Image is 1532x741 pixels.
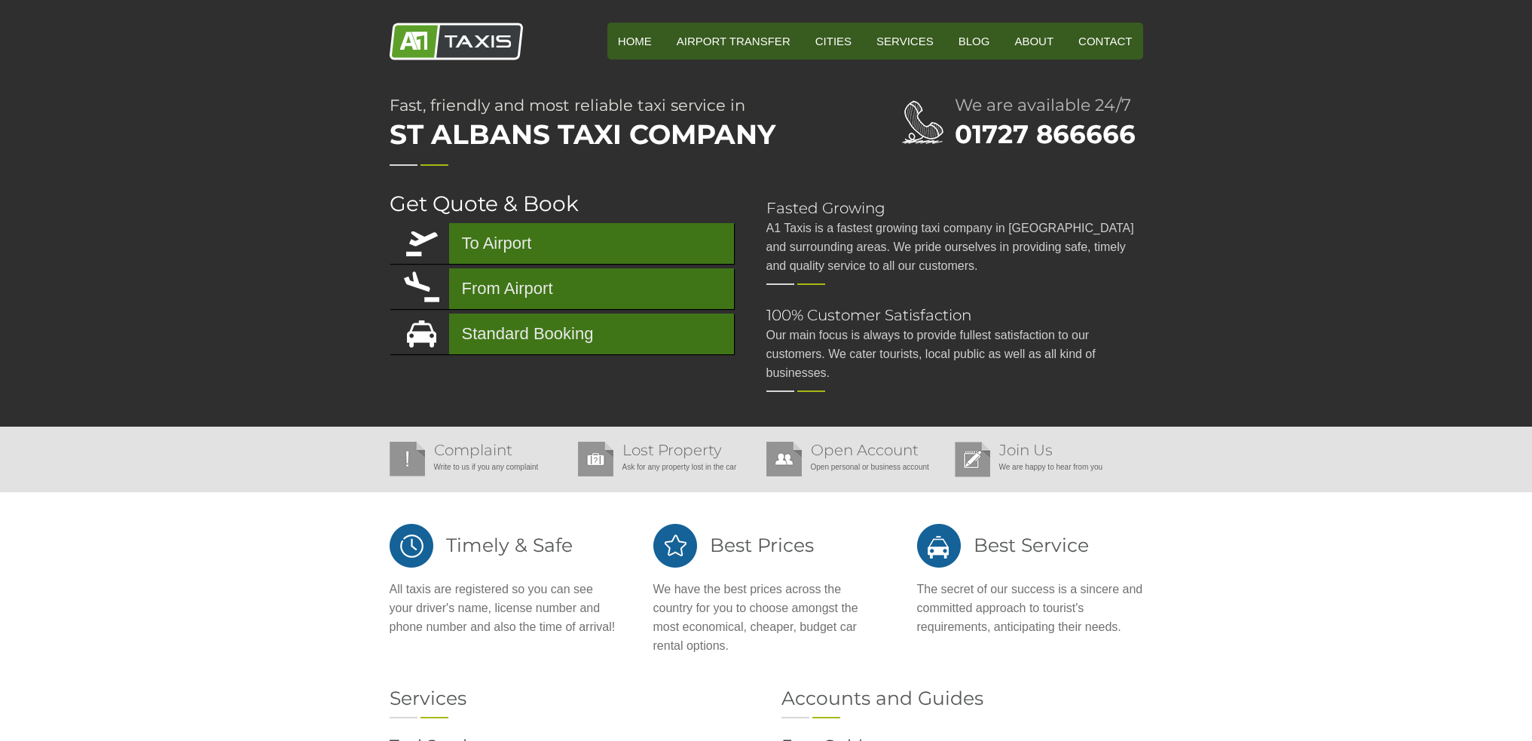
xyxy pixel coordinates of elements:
[955,458,1136,476] p: We are happy to hear from you
[811,441,919,459] a: Open Account
[390,23,523,60] img: A1 Taxis
[390,442,425,476] img: Complaint
[607,23,662,60] a: HOME
[766,326,1143,382] p: Our main focus is always to provide fullest satisfaction to our customers. We cater tourists, loc...
[1004,23,1064,60] a: About
[917,580,1143,636] p: The secret of our success is a sincere and committed approach to tourist's requirements, anticipa...
[766,219,1143,275] p: A1 Taxis is a fastest growing taxi company in [GEOGRAPHIC_DATA] and surrounding areas. We pride o...
[578,458,759,476] p: Ask for any property lost in the car
[578,442,613,476] img: Lost Property
[390,522,616,568] h2: Timely & Safe
[390,113,842,155] span: St Albans Taxi Company
[653,580,879,655] p: We have the best prices across the country for you to choose amongst the most economical, cheaper...
[917,522,1143,568] h2: Best Service
[766,442,802,476] img: Open Account
[390,689,751,708] h2: Services
[434,441,512,459] a: Complaint
[390,458,570,476] p: Write to us if you any complaint
[666,23,801,60] a: Airport Transfer
[1068,23,1142,60] a: Contact
[766,201,1143,216] h2: Fasted Growing
[955,97,1143,114] h2: We are available 24/7
[653,522,879,568] h2: Best Prices
[781,689,1143,708] h2: Accounts and Guides
[622,441,722,459] a: Lost Property
[948,23,1001,60] a: Blog
[955,118,1136,150] a: 01727 866666
[390,268,734,309] a: From Airport
[390,97,842,155] h1: Fast, friendly and most reliable taxi service in
[866,23,944,60] a: Services
[955,442,990,477] img: Join Us
[805,23,862,60] a: Cities
[390,314,734,354] a: Standard Booking
[390,223,734,264] a: To Airport
[390,193,736,214] h2: Get Quote & Book
[766,308,1143,323] h2: 100% Customer Satisfaction
[999,441,1053,459] a: Join Us
[766,458,947,476] p: Open personal or business account
[390,580,616,636] p: All taxis are registered so you can see your driver's name, license number and phone number and a...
